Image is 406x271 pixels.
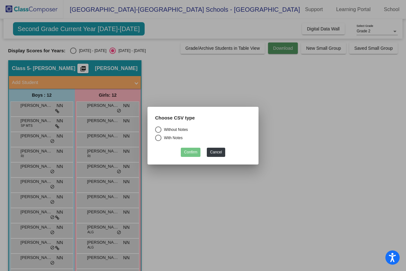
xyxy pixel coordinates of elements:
button: Confirm [181,147,200,157]
mat-radio-group: Select an option [155,126,251,143]
div: Without Notes [161,126,188,132]
button: Cancel [207,147,225,157]
label: Choose CSV type [155,114,195,122]
div: With Notes [161,135,183,140]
